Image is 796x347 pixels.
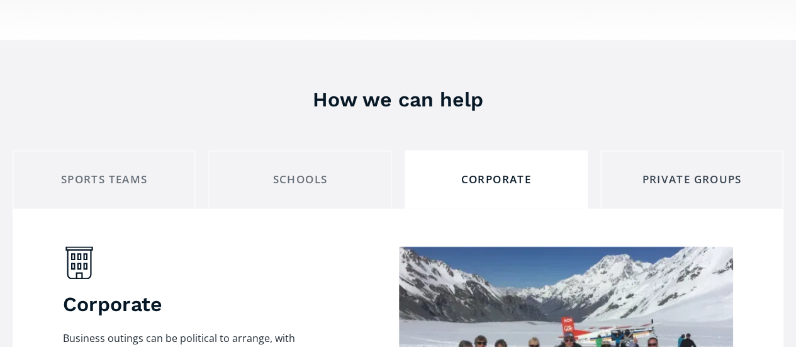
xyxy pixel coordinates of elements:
h3: How we can help [13,87,783,112]
div: Sports Teams [23,170,185,190]
div: Corporate [415,170,577,190]
div: Schools [219,170,381,190]
div: Private Groups [611,170,773,190]
h3: Corporate [63,292,336,317]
